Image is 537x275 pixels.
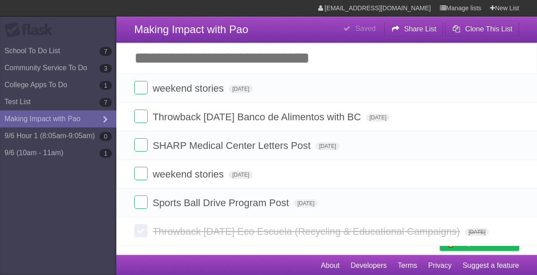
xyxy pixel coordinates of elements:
label: Done [134,81,148,94]
span: Sports Ball Drive Program Post [153,197,291,208]
b: 0 [99,132,112,141]
label: Done [134,138,148,152]
span: [DATE] [229,85,253,93]
span: Making Impact with Pao [134,23,248,35]
b: 3 [99,64,112,73]
span: [DATE] [465,228,489,236]
span: weekend stories [153,83,226,94]
a: Terms [398,257,418,274]
b: 1 [99,149,112,158]
span: Buy me a coffee [459,235,515,250]
button: Share List [384,21,443,37]
span: weekend stories [153,169,226,180]
a: About [321,257,340,274]
span: Throwback [DATE] Eco Escuela (Recycling & Educational Campaigns) [153,226,462,237]
b: 1 [99,81,112,90]
span: SHARP Medical Center Letters Post [153,140,313,151]
label: Done [134,110,148,123]
b: Clone This List [465,25,512,33]
span: [DATE] [315,142,340,150]
label: Done [134,224,148,237]
span: [DATE] [229,171,253,179]
button: Clone This List [445,21,519,37]
a: Suggest a feature [463,257,519,274]
a: Developers [350,257,387,274]
label: Done [134,167,148,180]
b: 7 [99,98,112,107]
b: Saved [355,25,375,32]
b: Share List [404,25,436,33]
a: Privacy [428,257,452,274]
span: Throwback [DATE] Banco de Alimentos with BC [153,111,363,123]
span: [DATE] [294,199,318,207]
label: Done [134,195,148,209]
b: 7 [99,47,112,56]
span: [DATE] [366,114,390,122]
div: Flask [4,22,58,38]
